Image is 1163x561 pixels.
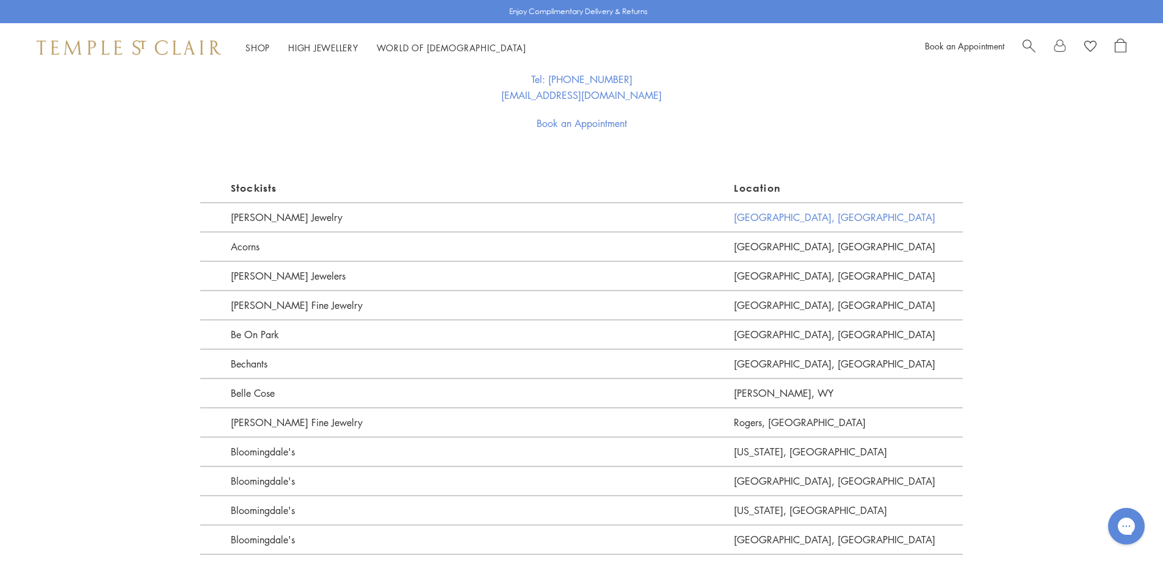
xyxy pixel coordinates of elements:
[1023,38,1035,57] a: Search
[734,290,963,319] a: [GEOGRAPHIC_DATA], [GEOGRAPHIC_DATA]
[1115,38,1126,57] a: Open Shopping Bag
[200,202,734,231] p: [PERSON_NAME] Jewelry
[734,378,963,407] a: [PERSON_NAME], WY
[288,42,358,54] a: High JewelleryHigh Jewellery
[200,349,734,378] p: Bechants
[531,73,632,86] a: Tel: [PHONE_NUMBER]
[200,319,734,349] p: Be On Park
[734,261,963,290] a: [GEOGRAPHIC_DATA], [GEOGRAPHIC_DATA]
[200,436,734,466] p: Bloomingdale's
[734,436,963,466] a: [US_STATE], [GEOGRAPHIC_DATA]
[734,524,963,554] a: [GEOGRAPHIC_DATA], [GEOGRAPHIC_DATA]
[245,42,270,54] a: ShopShop
[200,466,734,495] p: Bloomingdale's
[200,495,734,524] p: Bloomingdale's
[734,495,963,524] a: [US_STATE], [GEOGRAPHIC_DATA]
[37,40,221,55] img: Temple St. Clair
[734,202,963,231] a: [GEOGRAPHIC_DATA], [GEOGRAPHIC_DATA]
[200,524,734,554] p: Bloomingdale's
[734,466,963,495] a: [GEOGRAPHIC_DATA], [GEOGRAPHIC_DATA]
[734,319,963,349] a: [GEOGRAPHIC_DATA], [GEOGRAPHIC_DATA]
[734,407,963,436] a: Rogers, [GEOGRAPHIC_DATA]
[509,5,648,18] p: Enjoy Complimentary Delivery & Returns
[200,290,734,319] p: [PERSON_NAME] Fine Jewelry
[537,117,627,130] a: Book an Appointment
[734,349,963,378] a: [GEOGRAPHIC_DATA], [GEOGRAPHIC_DATA]
[925,40,1004,52] a: Book an Appointment
[200,407,734,436] p: [PERSON_NAME] Fine Jewelry
[200,378,734,407] p: Belle Cose
[200,231,734,261] p: Acorns
[1102,504,1151,549] iframe: Gorgias live chat messenger
[734,180,963,202] p: Location
[377,42,526,54] a: World of [DEMOGRAPHIC_DATA]World of [DEMOGRAPHIC_DATA]
[200,261,734,290] p: [PERSON_NAME] Jewelers
[1084,38,1096,57] a: View Wishlist
[734,231,963,261] a: [GEOGRAPHIC_DATA], [GEOGRAPHIC_DATA]
[245,40,526,56] nav: Main navigation
[200,180,734,202] p: Stockists
[501,89,662,102] a: [EMAIL_ADDRESS][DOMAIN_NAME]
